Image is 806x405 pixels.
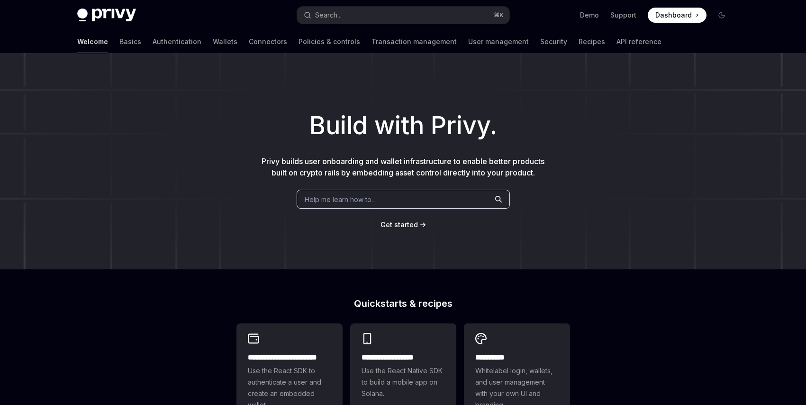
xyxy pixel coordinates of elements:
span: Help me learn how to… [305,194,377,204]
a: Policies & controls [299,30,360,53]
span: Use the React Native SDK to build a mobile app on Solana. [362,365,445,399]
a: Connectors [249,30,287,53]
h2: Quickstarts & recipes [236,299,570,308]
h1: Build with Privy. [15,107,791,144]
a: Authentication [153,30,201,53]
button: Search...⌘K [297,7,509,24]
span: Dashboard [655,10,692,20]
a: Get started [380,220,418,230]
a: Basics [119,30,141,53]
a: Welcome [77,30,108,53]
div: Search... [315,9,342,21]
img: dark logo [77,9,136,22]
a: Dashboard [648,8,706,23]
span: ⌘ K [494,11,504,19]
a: Security [540,30,567,53]
a: Wallets [213,30,237,53]
a: User management [468,30,529,53]
button: Toggle dark mode [714,8,729,23]
a: Support [610,10,636,20]
a: Demo [580,10,599,20]
span: Privy builds user onboarding and wallet infrastructure to enable better products built on crypto ... [262,156,544,177]
a: Recipes [579,30,605,53]
a: Transaction management [371,30,457,53]
a: API reference [616,30,661,53]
